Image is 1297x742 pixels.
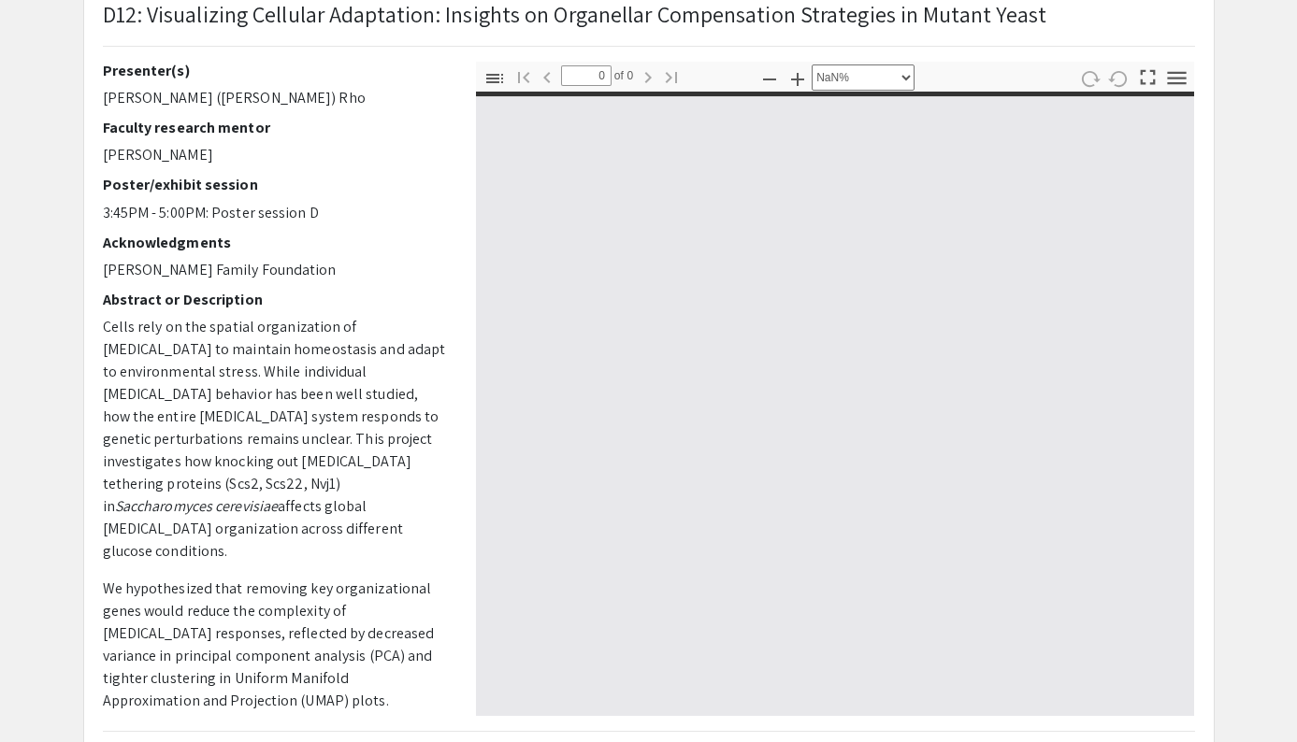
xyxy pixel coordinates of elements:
[754,64,785,92] button: Zoom Out
[479,64,511,92] button: Toggle Sidebar
[782,64,814,92] button: Zoom In
[1074,64,1105,92] button: Rotate Clockwise
[103,316,448,563] p: Cells rely on the spatial organization of [MEDICAL_DATA] to maintain homeostasis and adapt to env...
[531,63,563,90] button: Previous Page
[103,87,448,109] p: [PERSON_NAME] ([PERSON_NAME]) Rho
[103,176,448,193] h2: Poster/exhibit session
[632,63,664,90] button: Next Page
[103,202,448,224] p: 3:45PM - 5:00PM: Poster session D
[103,62,448,79] h2: Presenter(s)
[812,64,915,91] select: Zoom
[103,291,448,308] h2: Abstract or Description
[508,63,540,90] button: Go to First Page
[1102,64,1134,92] button: Rotate Counterclockwise
[14,658,79,728] iframe: Chat
[561,65,612,86] input: Page
[103,259,448,281] p: [PERSON_NAME] Family Foundation
[1160,64,1192,92] button: Tools
[103,234,448,251] h2: Acknowledgments
[1131,62,1163,89] button: Switch to Presentation Mode
[103,144,448,166] p: [PERSON_NAME]
[115,496,278,516] em: Saccharomyces cerevisiae
[103,578,448,712] p: We hypothesized that removing key organizational genes would reduce the complexity of [MEDICAL_DA...
[103,119,448,136] h2: Faculty research mentor
[656,63,687,90] button: Go to Last Page
[612,65,634,86] span: of 0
